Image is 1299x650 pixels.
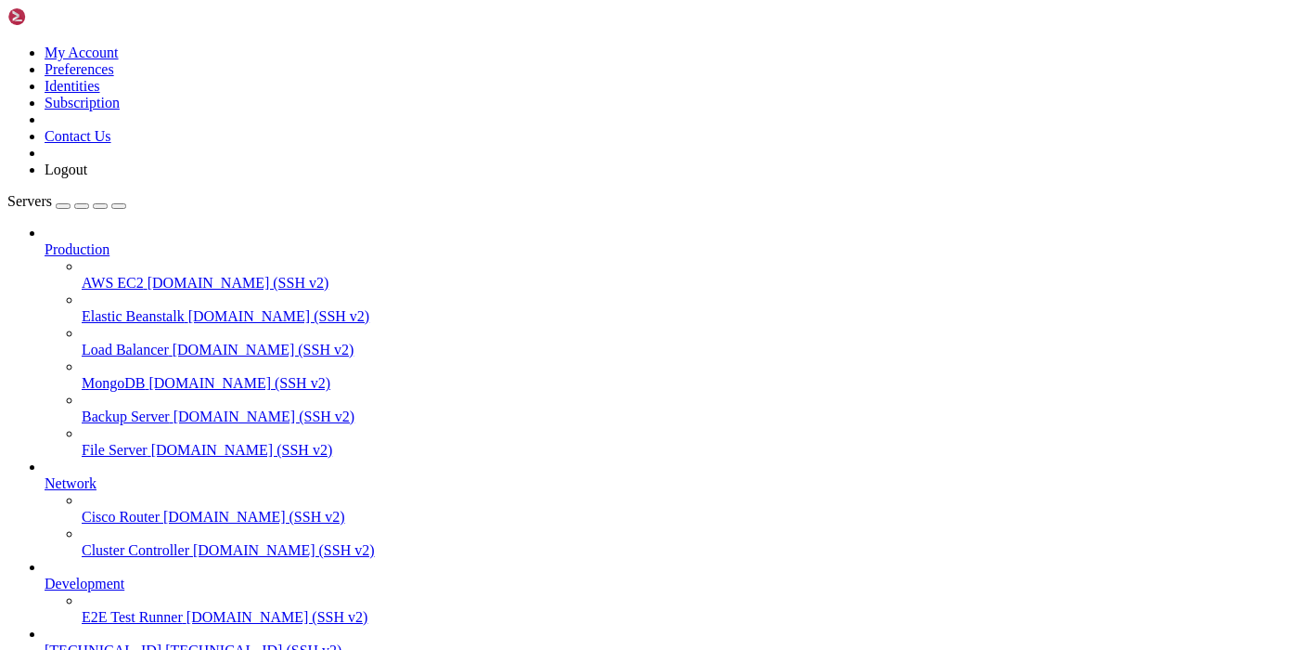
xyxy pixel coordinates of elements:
[45,475,96,491] span: Network
[82,425,1292,459] li: File Server [DOMAIN_NAME] (SSH v2)
[82,275,144,291] span: AWS EC2
[45,241,109,257] span: Production
[148,275,329,291] span: [DOMAIN_NAME] (SSH v2)
[82,308,1292,325] a: Elastic Beanstalk [DOMAIN_NAME] (SSH v2)
[174,409,355,424] span: [DOMAIN_NAME] (SSH v2)
[45,559,1292,626] li: Development
[151,442,333,458] span: [DOMAIN_NAME] (SSH v2)
[82,325,1292,358] li: Load Balancer [DOMAIN_NAME] (SSH v2)
[82,292,1292,325] li: Elastic Beanstalk [DOMAIN_NAME] (SSH v2)
[82,442,1292,459] a: File Server [DOMAIN_NAME] (SSH v2)
[45,162,87,177] a: Logout
[188,308,370,324] span: [DOMAIN_NAME] (SSH v2)
[7,7,114,26] img: Shellngn
[148,375,330,391] span: [DOMAIN_NAME] (SSH v2)
[82,258,1292,292] li: AWS EC2 [DOMAIN_NAME] (SSH v2)
[82,275,1292,292] a: AWS EC2 [DOMAIN_NAME] (SSH v2)
[45,78,100,94] a: Identities
[193,542,375,558] span: [DOMAIN_NAME] (SSH v2)
[82,609,1292,626] a: E2E Test Runner [DOMAIN_NAME] (SSH v2)
[45,128,111,144] a: Contact Us
[45,576,124,591] span: Development
[45,241,1292,258] a: Production
[82,609,183,625] span: E2E Test Runner
[82,442,148,458] span: File Server
[82,342,169,357] span: Load Balancer
[7,193,126,209] a: Servers
[82,542,189,558] span: Cluster Controller
[82,526,1292,559] li: Cluster Controller [DOMAIN_NAME] (SSH v2)
[45,475,1292,492] a: Network
[82,409,170,424] span: Backup Server
[173,342,354,357] span: [DOMAIN_NAME] (SSH v2)
[82,375,145,391] span: MongoDB
[82,509,1292,526] a: Cisco Router [DOMAIN_NAME] (SSH v2)
[45,45,119,60] a: My Account
[82,392,1292,425] li: Backup Server [DOMAIN_NAME] (SSH v2)
[186,609,368,625] span: [DOMAIN_NAME] (SSH v2)
[163,509,345,525] span: [DOMAIN_NAME] (SSH v2)
[82,358,1292,392] li: MongoDB [DOMAIN_NAME] (SSH v2)
[45,459,1292,559] li: Network
[7,193,52,209] span: Servers
[82,492,1292,526] li: Cisco Router [DOMAIN_NAME] (SSH v2)
[45,95,120,110] a: Subscription
[45,576,1292,592] a: Development
[82,375,1292,392] a: MongoDB [DOMAIN_NAME] (SSH v2)
[82,592,1292,626] li: E2E Test Runner [DOMAIN_NAME] (SSH v2)
[82,308,185,324] span: Elastic Beanstalk
[82,542,1292,559] a: Cluster Controller [DOMAIN_NAME] (SSH v2)
[45,61,114,77] a: Preferences
[82,342,1292,358] a: Load Balancer [DOMAIN_NAME] (SSH v2)
[82,409,1292,425] a: Backup Server [DOMAIN_NAME] (SSH v2)
[82,509,160,525] span: Cisco Router
[45,225,1292,459] li: Production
